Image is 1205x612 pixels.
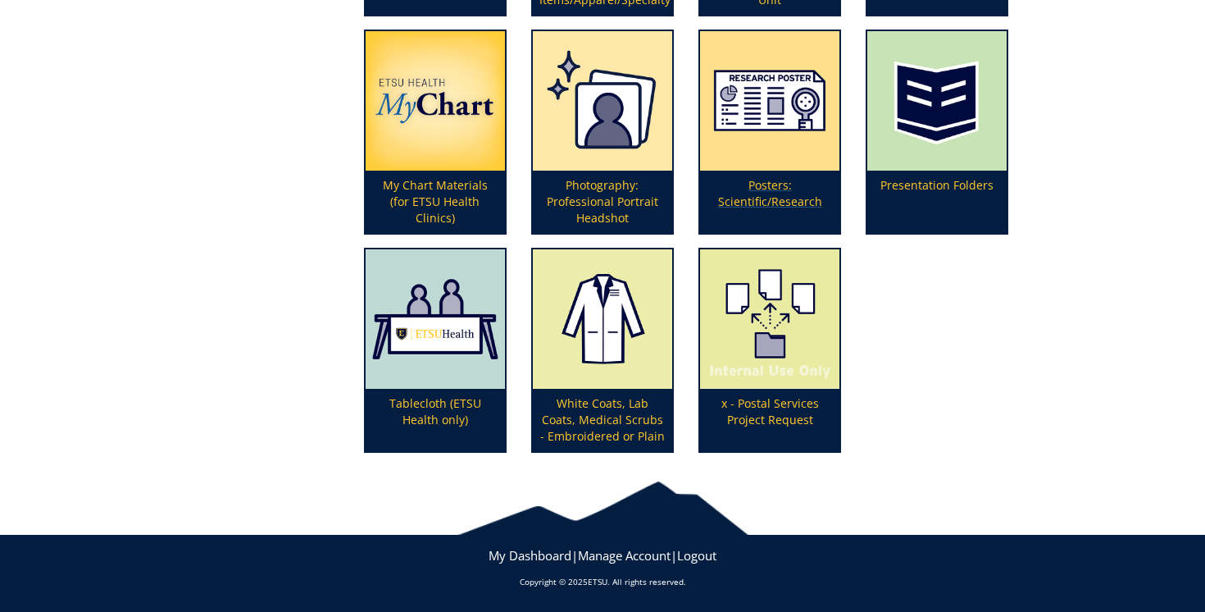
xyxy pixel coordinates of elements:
[366,249,505,389] img: tablecloth-63ce89ec045952.52600954.png
[533,31,672,233] a: Photography: Professional Portrait Headshot
[867,31,1007,233] a: Presentation Folders
[700,31,839,171] img: posters-scientific-5aa5927cecefc5.90805739.png
[489,547,571,564] a: My Dashboard
[867,171,1007,233] p: Presentation Folders
[366,31,505,171] img: mychart-67fe6a1724bc26.04447173.png
[533,249,672,451] a: White Coats, Lab Coats, Medical Scrubs - Embroidered or Plain
[533,171,672,233] p: Photography: Professional Portrait Headshot
[533,389,672,451] p: White Coats, Lab Coats, Medical Scrubs - Embroidered or Plain
[366,389,505,451] p: Tablecloth (ETSU Health only)
[533,31,672,171] img: professional%20headshot-673780894c71e3.55548584.png
[366,249,505,451] a: Tablecloth (ETSU Health only)
[700,249,839,451] a: x - Postal Services Project Request
[588,576,607,587] a: ETSU
[700,171,839,233] p: Posters: Scientific/Research
[533,249,672,389] img: white-coats-59494ae0f124e6.28169724.png
[867,31,1007,171] img: folders-5949219d3e5475.27030474.png
[677,547,716,564] a: Logout
[700,249,839,389] img: outsourcing%20internal%20use-5c647ee7095515.28580629.png
[366,31,505,233] a: My Chart Materials (for ETSU Health Clinics)
[700,31,839,233] a: Posters: Scientific/Research
[366,171,505,233] p: My Chart Materials (for ETSU Health Clinics)
[700,389,839,451] p: x - Postal Services Project Request
[578,547,671,564] a: Manage Account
